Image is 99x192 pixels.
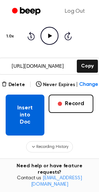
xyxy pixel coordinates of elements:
[36,144,68,150] span: Recording History
[26,141,73,152] button: Recording History
[4,175,95,188] span: Contact us
[29,80,32,89] span: |
[7,5,47,18] a: Beep
[36,81,98,89] button: Never Expires|Change
[79,81,98,89] span: Change
[49,95,93,113] button: Record
[1,81,25,89] button: Delete
[76,81,78,89] span: |
[6,30,16,42] button: 1.0x
[31,176,82,187] a: [EMAIL_ADDRESS][DOMAIN_NAME]
[58,3,92,20] a: Log Out
[6,95,44,136] button: Insert into Doc
[77,60,98,73] button: Copy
